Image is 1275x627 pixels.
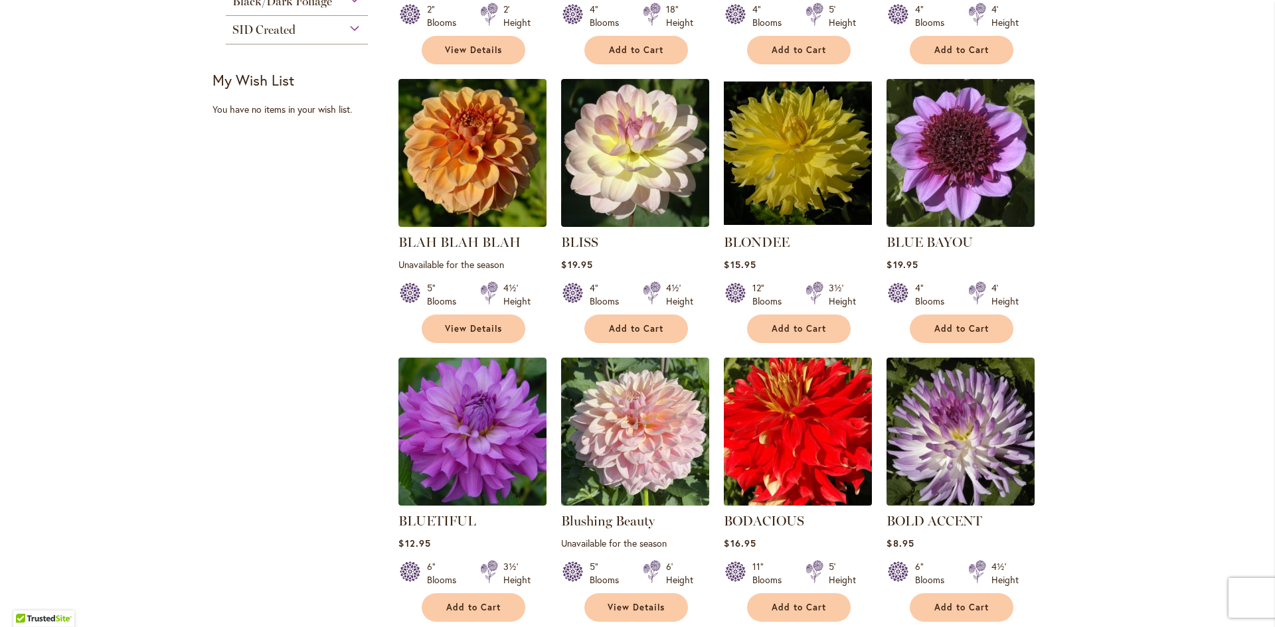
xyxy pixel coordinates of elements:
[446,602,501,613] span: Add to Cart
[747,314,851,343] button: Add to Cart
[398,496,547,508] a: Bluetiful
[590,281,627,308] div: 4" Blooms
[398,258,547,271] p: Unavailable for the season
[887,234,973,250] a: BLUE BAYOU
[910,593,1013,622] button: Add to Cart
[561,358,709,506] img: Blushing Beauty
[398,79,547,227] img: Blah Blah Blah
[666,281,693,308] div: 4½' Height
[724,79,872,227] img: Blondee
[584,314,688,343] button: Add to Cart
[212,70,294,90] strong: My Wish List
[590,560,627,587] div: 5" Blooms
[829,560,856,587] div: 5' Height
[398,217,547,230] a: Blah Blah Blah
[724,537,756,549] span: $16.95
[584,593,688,622] a: View Details
[910,314,1013,343] button: Add to Cart
[584,36,688,64] button: Add to Cart
[561,537,709,549] p: Unavailable for the season
[561,79,709,227] img: BLISS
[915,3,952,29] div: 4" Blooms
[724,217,872,230] a: Blondee
[398,234,521,250] a: BLAH BLAH BLAH
[427,3,464,29] div: 2" Blooms
[422,593,525,622] button: Add to Cart
[724,258,756,271] span: $15.95
[991,3,1019,29] div: 4' Height
[991,560,1019,587] div: 4½' Height
[561,513,655,529] a: Blushing Beauty
[398,513,476,529] a: BLUETIFUL
[747,593,851,622] button: Add to Cart
[721,354,876,510] img: BODACIOUS
[609,323,663,334] span: Add to Cart
[915,560,952,587] div: 6" Blooms
[561,496,709,508] a: Blushing Beauty
[503,560,531,587] div: 3½' Height
[590,3,627,29] div: 4" Blooms
[915,281,952,308] div: 4" Blooms
[398,537,430,549] span: $12.95
[212,103,390,116] div: You have no items in your wish list.
[724,234,790,250] a: BLONDEE
[887,358,1035,506] img: BOLD ACCENT
[887,258,918,271] span: $19.95
[887,79,1035,227] img: BLUE BAYOU
[887,537,914,549] span: $8.95
[10,580,47,617] iframe: Launch Accessibility Center
[445,323,502,334] span: View Details
[887,513,982,529] a: BOLD ACCENT
[772,323,826,334] span: Add to Cart
[609,44,663,56] span: Add to Cart
[422,36,525,64] a: View Details
[829,3,856,29] div: 5' Height
[752,3,790,29] div: 4" Blooms
[398,358,547,506] img: Bluetiful
[561,217,709,230] a: BLISS
[422,314,525,343] a: View Details
[752,560,790,587] div: 11" Blooms
[887,496,1035,508] a: BOLD ACCENT
[772,602,826,613] span: Add to Cart
[724,513,804,529] a: BODACIOUS
[724,496,872,508] a: BODACIOUS
[934,323,989,334] span: Add to Cart
[503,3,531,29] div: 2' Height
[747,36,851,64] button: Add to Cart
[561,234,598,250] a: BLISS
[561,258,592,271] span: $19.95
[666,3,693,29] div: 18" Height
[772,44,826,56] span: Add to Cart
[427,560,464,587] div: 6" Blooms
[991,281,1019,308] div: 4' Height
[887,217,1035,230] a: BLUE BAYOU
[752,281,790,308] div: 12" Blooms
[829,281,856,308] div: 3½' Height
[934,602,989,613] span: Add to Cart
[934,44,989,56] span: Add to Cart
[666,560,693,587] div: 6' Height
[445,44,502,56] span: View Details
[503,281,531,308] div: 4½' Height
[910,36,1013,64] button: Add to Cart
[232,23,296,37] span: SID Created
[427,281,464,308] div: 5" Blooms
[608,602,665,613] span: View Details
